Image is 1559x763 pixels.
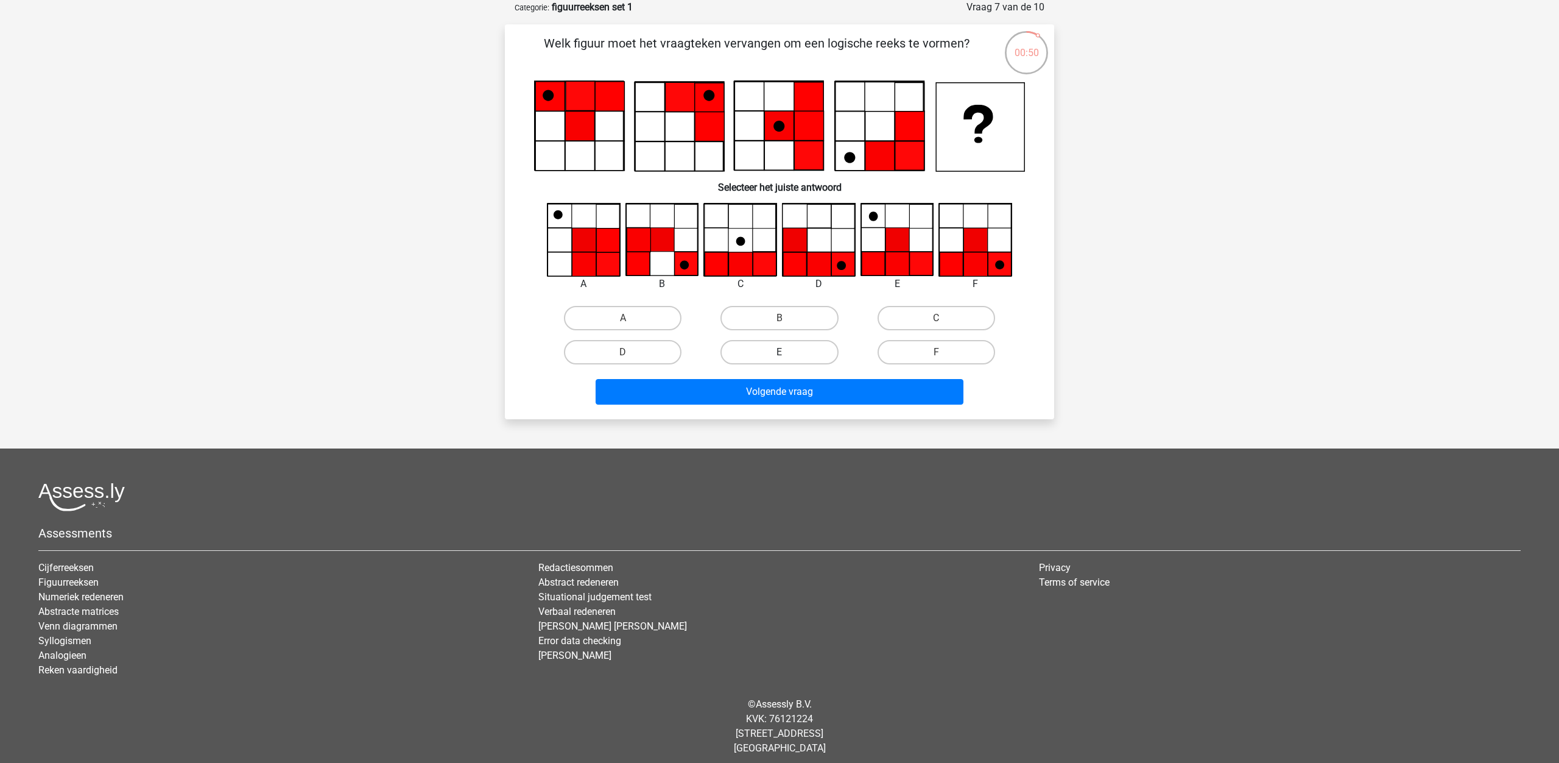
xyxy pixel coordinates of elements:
a: Cijferreeksen [38,562,94,573]
h6: Selecteer het juiste antwoord [524,172,1035,193]
div: B [616,277,708,291]
h5: Assessments [38,526,1521,541]
div: D [773,277,865,291]
label: B [720,306,838,330]
a: Venn diagrammen [38,620,118,632]
div: C [694,277,786,291]
a: Verbaal redeneren [538,606,616,617]
a: Situational judgement test [538,591,652,603]
small: Categorie: [515,3,549,12]
label: C [878,306,995,330]
a: Abstracte matrices [38,606,119,617]
label: F [878,340,995,364]
a: Numeriek redeneren [38,591,124,603]
label: A [564,306,681,330]
a: [PERSON_NAME] [PERSON_NAME] [538,620,687,632]
label: D [564,340,681,364]
a: Privacy [1039,562,1071,573]
div: A [538,277,630,291]
a: Abstract redeneren [538,577,619,588]
p: Welk figuur moet het vraagteken vervangen om een logische reeks te vormen? [524,34,989,71]
div: E [851,277,943,291]
a: Analogieen [38,650,86,661]
a: Redactiesommen [538,562,613,573]
a: Figuurreeksen [38,577,99,588]
img: Assessly logo [38,483,125,511]
button: Volgende vraag [596,379,964,405]
a: Terms of service [1039,577,1110,588]
strong: figuurreeksen set 1 [552,1,633,13]
a: Reken vaardigheid [38,664,118,676]
a: Error data checking [538,635,621,647]
a: Syllogismen [38,635,91,647]
a: [PERSON_NAME] [538,650,611,661]
div: 00:50 [1004,30,1049,60]
div: F [929,277,1021,291]
label: E [720,340,838,364]
a: Assessly B.V. [756,698,812,710]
